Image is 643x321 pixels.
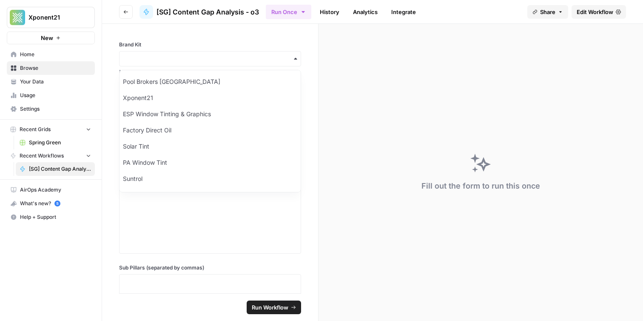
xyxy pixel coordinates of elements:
[119,74,301,90] div: Pool Brokers [GEOGRAPHIC_DATA]
[139,5,259,19] a: [SG] Content Gap Analysis - o3
[252,303,288,312] span: Run Workflow
[20,64,91,72] span: Browse
[421,180,540,192] div: Fill out the form to run this once
[119,171,301,187] div: Suntrol
[119,68,301,76] a: Manage Brand Kits
[119,122,301,138] div: Factory Direct Oil
[119,187,301,203] div: [PERSON_NAME] & Farah Eye & Laser Center
[20,92,91,99] span: Usage
[54,201,60,206] a: 5
[7,32,95,44] button: New
[7,183,95,197] a: AirOps Academy
[20,126,51,133] span: Recent Grids
[315,5,344,19] a: History
[7,210,95,224] button: Help + Support
[7,7,95,28] button: Workspace: Xponent21
[7,48,95,61] a: Home
[20,186,91,194] span: AirOps Academy
[7,89,95,102] a: Usage
[20,51,91,58] span: Home
[577,8,613,16] span: Edit Workflow
[20,152,64,160] span: Recent Workflows
[119,106,301,122] div: ESP Window Tinting & Graphics
[28,13,80,22] span: Xponent21
[572,5,626,19] a: Edit Workflow
[7,61,95,75] a: Browse
[247,301,301,314] button: Run Workflow
[7,197,94,210] div: What's new?
[41,34,53,42] span: New
[540,8,555,16] span: Share
[7,123,95,136] button: Recent Grids
[348,5,383,19] a: Analytics
[16,162,95,176] a: [SG] Content Gap Analysis - o3
[527,5,568,19] button: Share
[119,41,301,49] label: Brand Kit
[20,213,91,221] span: Help + Support
[7,75,95,89] a: Your Data
[119,90,301,106] div: Xponent21
[56,201,58,206] text: 5
[119,264,301,272] label: Sub Pillars (separated by commas)
[7,102,95,116] a: Settings
[156,7,259,17] span: [SG] Content Gap Analysis - o3
[20,105,91,113] span: Settings
[29,165,91,173] span: [SG] Content Gap Analysis - o3
[119,138,301,155] div: Solar Tint
[7,197,95,210] button: What's new? 5
[10,10,25,25] img: Xponent21 Logo
[119,155,301,171] div: PA Window Tint
[29,139,91,146] span: Spring Green
[266,5,311,19] button: Run Once
[386,5,421,19] a: Integrate
[7,149,95,162] button: Recent Workflows
[16,136,95,149] a: Spring Green
[20,78,91,86] span: Your Data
